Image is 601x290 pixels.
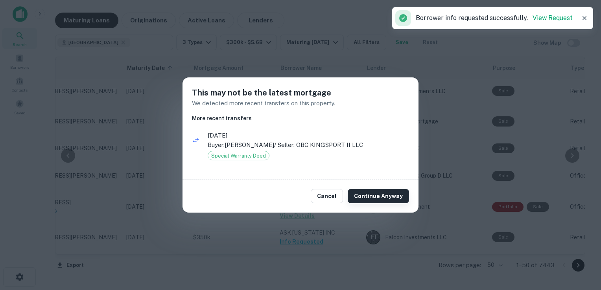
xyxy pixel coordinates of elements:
p: We detected more recent transfers on this property. [192,99,409,108]
button: Continue Anyway [348,189,409,203]
span: Special Warranty Deed [208,152,269,160]
a: View Request [533,14,573,22]
span: [DATE] [208,131,409,140]
p: Buyer: [PERSON_NAME] / Seller: OBC KINGSPORT II LLC [208,140,409,150]
h6: More recent transfers [192,114,409,123]
p: Borrower info requested successfully. [416,13,573,23]
div: Special Warranty Deed [208,151,269,160]
iframe: Chat Widget [562,227,601,265]
button: Cancel [311,189,343,203]
h5: This may not be the latest mortgage [192,87,409,99]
